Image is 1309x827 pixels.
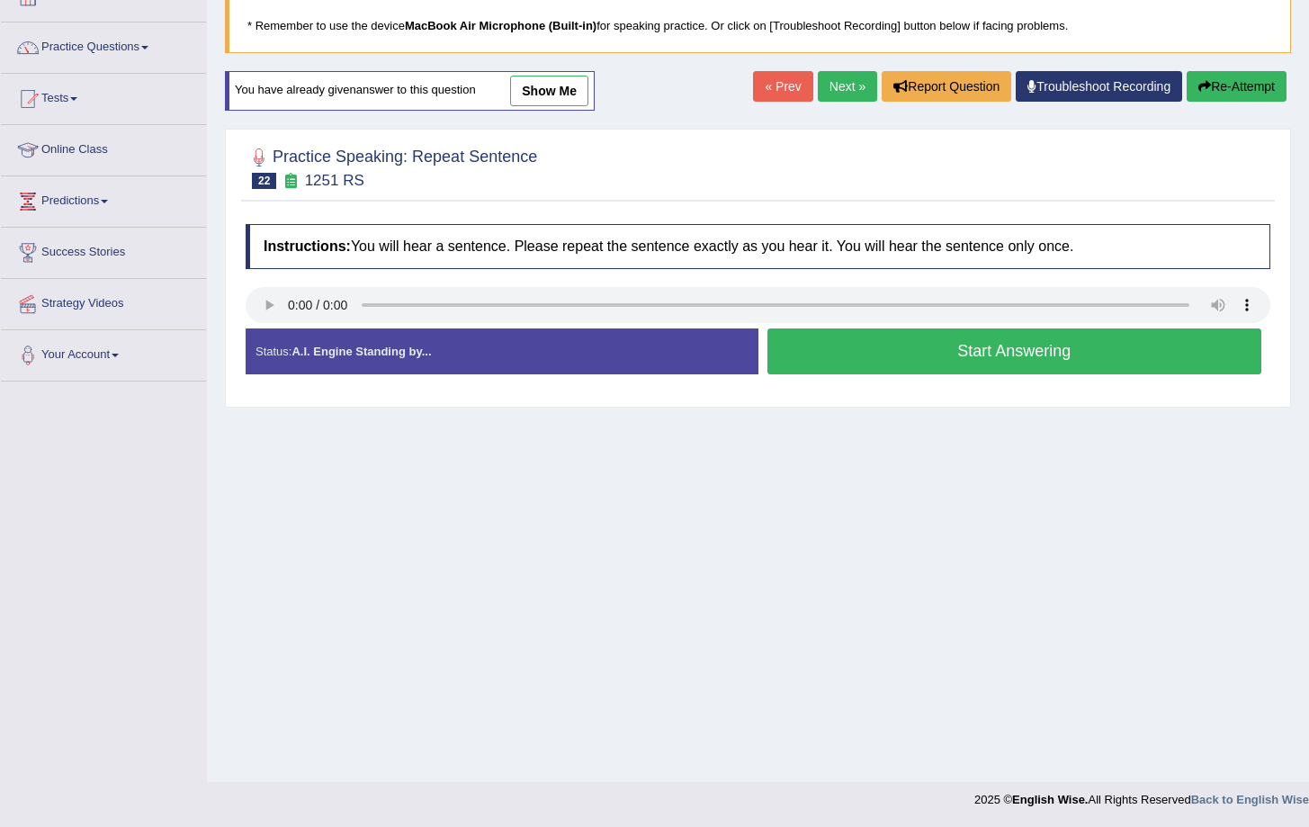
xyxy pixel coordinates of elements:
a: « Prev [753,71,812,102]
a: Online Class [1,125,206,170]
small: Exam occurring question [281,173,300,190]
button: Re-Attempt [1187,71,1287,102]
a: Next » [818,71,877,102]
b: MacBook Air Microphone (Built-in) [405,19,596,32]
strong: A.I. Engine Standing by... [291,345,431,358]
small: 1251 RS [305,172,364,189]
h4: You will hear a sentence. Please repeat the sentence exactly as you hear it. You will hear the se... [246,224,1270,269]
button: Start Answering [767,328,1262,374]
strong: English Wise. [1012,793,1088,806]
a: show me [510,76,588,106]
div: Status: [246,328,758,374]
div: You have already given answer to this question [225,71,595,111]
a: Back to English Wise [1191,793,1309,806]
span: 22 [252,173,276,189]
a: Predictions [1,176,206,221]
a: Your Account [1,330,206,375]
a: Strategy Videos [1,279,206,324]
a: Practice Questions [1,22,206,67]
a: Success Stories [1,228,206,273]
a: Tests [1,74,206,119]
a: Troubleshoot Recording [1016,71,1182,102]
div: 2025 © All Rights Reserved [974,782,1309,808]
h2: Practice Speaking: Repeat Sentence [246,144,537,189]
b: Instructions: [264,238,351,254]
button: Report Question [882,71,1011,102]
